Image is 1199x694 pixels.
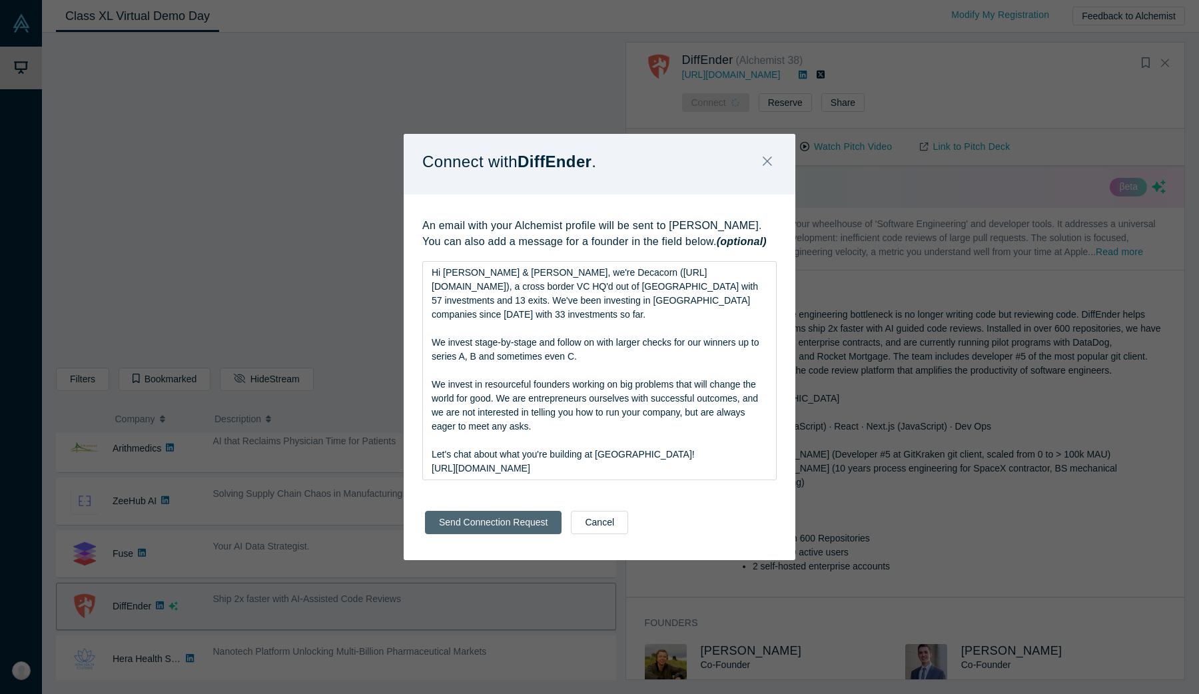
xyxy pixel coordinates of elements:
[422,148,596,176] p: Connect with .
[432,266,768,476] div: rdw-editor
[422,218,777,250] p: An email with your Alchemist profile will be sent to [PERSON_NAME]. You can also add a message fo...
[717,236,767,247] strong: (optional)
[422,261,777,480] div: rdw-wrapper
[425,511,562,534] button: Send Connection Request
[571,511,628,534] button: Cancel
[432,379,761,432] span: We invest in resourceful founders working on big problems that will change the world for good. We...
[432,337,761,362] span: We invest stage-by-stage and follow on with larger checks for our winners up to series A, B and s...
[432,267,761,320] span: Hi [PERSON_NAME] & [PERSON_NAME], we're Decacorn ([URL][DOMAIN_NAME]), a cross border VC HQ'd out...
[753,148,781,176] button: Close
[432,449,697,474] span: Let's chat about what you're building at [GEOGRAPHIC_DATA]! [URL][DOMAIN_NAME]
[518,153,592,171] strong: DiffEnder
